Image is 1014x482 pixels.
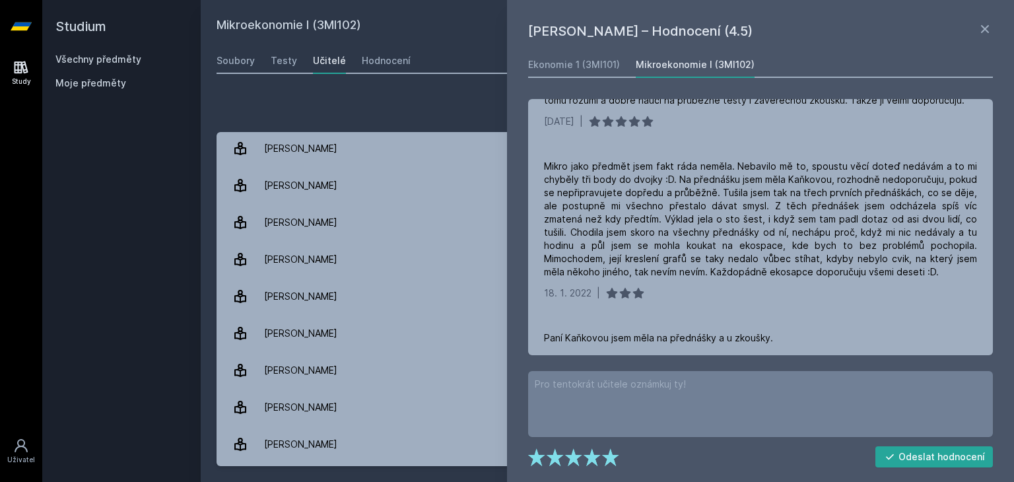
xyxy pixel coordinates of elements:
[3,53,40,93] a: Study
[597,287,600,300] div: |
[264,394,337,421] div: [PERSON_NAME]
[544,115,574,128] div: [DATE]
[12,77,31,86] div: Study
[217,54,255,67] div: Soubory
[580,115,583,128] div: |
[55,77,126,90] span: Moje předměty
[362,54,411,67] div: Hodnocení
[264,357,337,384] div: [PERSON_NAME]
[217,241,998,278] a: [PERSON_NAME] 1 hodnocení 2.0
[217,426,998,463] a: [PERSON_NAME] 1 hodnocení 4.0
[264,172,337,199] div: [PERSON_NAME]
[217,389,998,426] a: [PERSON_NAME] 15 hodnocení 3.1
[264,209,337,236] div: [PERSON_NAME]
[217,278,998,315] a: [PERSON_NAME] 1 hodnocení 4.0
[217,167,998,204] a: [PERSON_NAME] 4 hodnocení 2.0
[264,135,337,162] div: [PERSON_NAME]
[544,160,977,279] div: Mikro jako předmět jsem fakt ráda neměla. Nebavilo mě to, spoustu věcí doteď nedávám a to mi chyb...
[313,48,346,74] a: Učitelé
[875,446,994,467] button: Odeslat hodnocení
[271,48,297,74] a: Testy
[264,320,337,347] div: [PERSON_NAME]
[271,54,297,67] div: Testy
[313,54,346,67] div: Učitelé
[264,431,337,458] div: [PERSON_NAME]
[217,16,850,37] h2: Mikroekonomie I (3MI102)
[217,204,998,241] a: [PERSON_NAME] 2 hodnocení 4.5
[217,48,255,74] a: Soubory
[7,455,35,465] div: Uživatel
[544,287,591,300] div: 18. 1. 2022
[264,246,337,273] div: [PERSON_NAME]
[544,331,977,450] div: Paní Kaňkovou jsem měla na přednášky a u zkoušky. Přednášky s ní byly obsáhlé a trochu chaotické,...
[217,352,998,389] a: [PERSON_NAME] 5 hodnocení 3.0
[3,431,40,471] a: Uživatel
[362,48,411,74] a: Hodnocení
[55,53,141,65] a: Všechny předměty
[217,315,998,352] a: [PERSON_NAME] 11 hodnocení 4.5
[217,130,998,167] a: [PERSON_NAME] 1 hodnocení 5.0
[264,283,337,310] div: [PERSON_NAME]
